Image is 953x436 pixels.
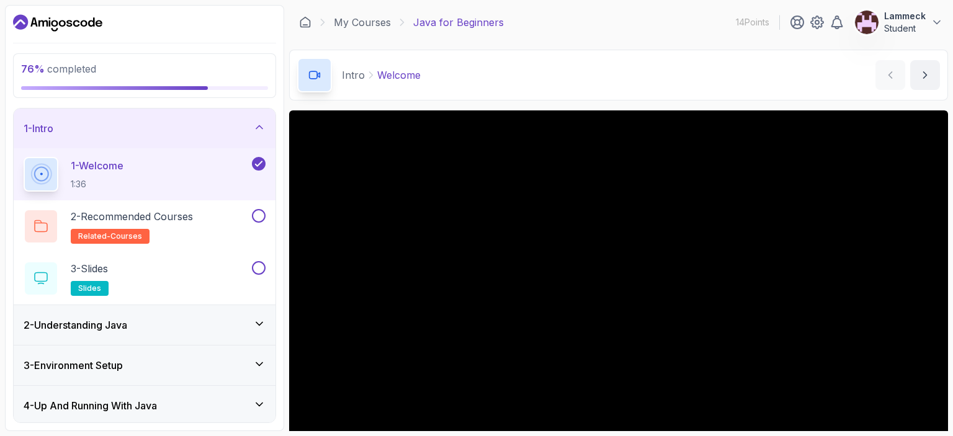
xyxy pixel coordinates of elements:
h3: 1 - Intro [24,121,53,136]
button: 4-Up And Running With Java [14,386,275,425]
p: Student [884,22,926,35]
p: 14 Points [736,16,769,29]
h3: 2 - Understanding Java [24,318,127,332]
a: Dashboard [299,16,311,29]
img: user profile image [855,11,879,34]
button: 2-Understanding Java [14,305,275,345]
p: 1 - Welcome [71,158,123,173]
span: completed [21,63,96,75]
button: 3-Environment Setup [14,345,275,385]
button: previous content [875,60,905,90]
h3: 4 - Up And Running With Java [24,398,157,413]
button: user profile imageLammeckStudent [854,10,943,35]
button: next content [910,60,940,90]
p: Welcome [377,68,421,82]
span: related-courses [78,231,142,241]
h3: 3 - Environment Setup [24,358,123,373]
p: Intro [342,68,365,82]
p: Java for Beginners [413,15,504,30]
p: Lammeck [884,10,926,22]
a: Dashboard [13,13,102,33]
p: 3 - Slides [71,261,108,276]
button: 3-Slidesslides [24,261,266,296]
span: slides [78,283,101,293]
p: 1:36 [71,178,123,190]
a: My Courses [334,15,391,30]
button: 1-Intro [14,109,275,148]
button: 2-Recommended Coursesrelated-courses [24,209,266,244]
span: 76 % [21,63,45,75]
p: 2 - Recommended Courses [71,209,193,224]
button: 1-Welcome1:36 [24,157,266,192]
